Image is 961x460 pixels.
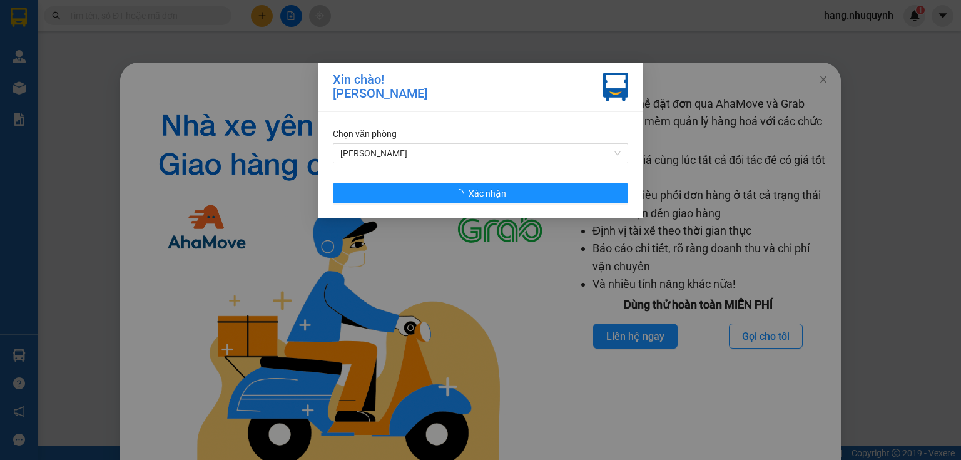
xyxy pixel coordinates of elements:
div: Chọn văn phòng [333,127,628,141]
button: Xác nhận [333,183,628,203]
img: vxr-icon [603,73,628,101]
div: Xin chào! [PERSON_NAME] [333,73,427,101]
span: Xác nhận [469,187,506,200]
span: Phan Rang [340,144,621,163]
span: loading [455,189,469,198]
